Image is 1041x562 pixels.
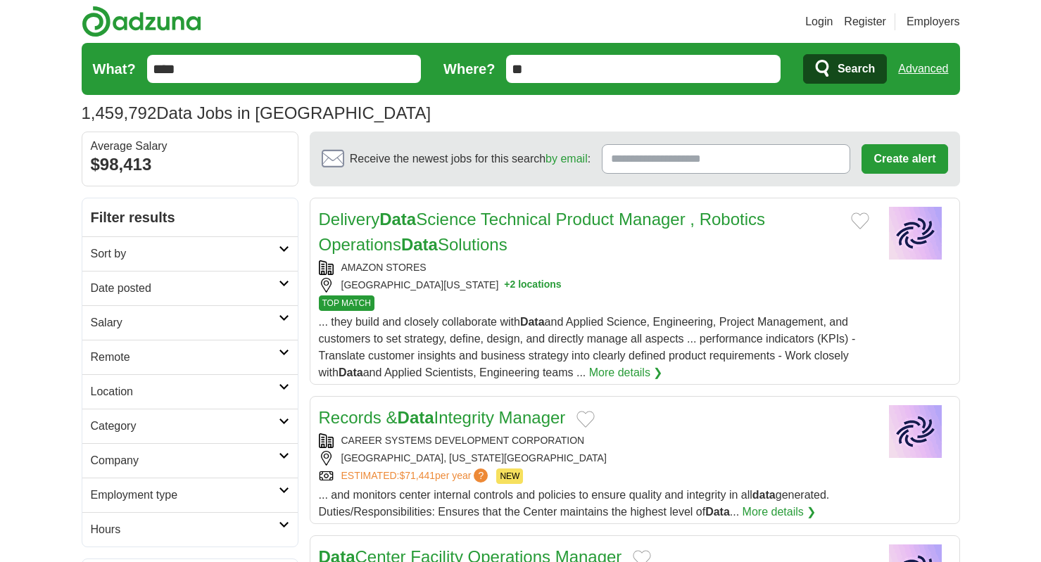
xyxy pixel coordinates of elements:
[844,13,886,30] a: Register
[399,470,435,481] span: $71,441
[91,487,279,504] h2: Employment type
[705,506,730,518] strong: Data
[838,55,875,83] span: Search
[82,340,298,374] a: Remote
[91,418,279,435] h2: Category
[496,468,523,484] span: NEW
[319,408,566,427] a: Records &DataIntegrity Manager
[319,260,869,275] div: AMAZON STORES
[82,305,298,340] a: Salary
[82,198,298,236] h2: Filter results
[379,210,416,229] strong: Data
[443,58,495,79] label: Where?
[82,443,298,478] a: Company
[341,468,491,484] a: ESTIMATED:$71,441per year?
[91,314,279,331] h2: Salary
[91,383,279,400] h2: Location
[862,144,947,174] button: Create alert
[91,245,279,262] h2: Sort by
[82,374,298,409] a: Location
[319,316,856,378] span: ... they build and closely collaborate with and Applied Science, Engineering, Project Management,...
[93,58,136,79] label: What?
[319,489,830,518] span: ... and monitors center internal controls and policies to ensure quality and integrity in all gen...
[805,13,833,30] a: Login
[545,153,588,165] a: by email
[82,236,298,271] a: Sort by
[82,101,157,126] span: 1,459,792
[398,408,434,427] strong: Data
[319,433,869,448] div: CAREER SYSTEMS DEVELOPMENT CORPORATION
[803,54,887,84] button: Search
[520,316,545,328] strong: Data
[504,278,510,293] span: +
[91,152,289,177] div: $98,413
[82,103,431,122] h1: Data Jobs in [GEOGRAPHIC_DATA]
[752,489,776,501] strong: data
[319,451,869,466] div: [GEOGRAPHIC_DATA], [US_STATE][GEOGRAPHIC_DATA]
[743,504,816,521] a: More details ❯
[319,295,374,311] span: TOP MATCH
[401,235,438,254] strong: Data
[898,55,948,83] a: Advanced
[91,521,279,538] h2: Hours
[881,405,951,458] img: Company logo
[474,468,488,483] span: ?
[881,207,951,260] img: Company logo
[319,210,766,254] a: DeliveryDataScience Technical Product Manager , Robotics OperationsDataSolutions
[907,13,960,30] a: Employers
[91,280,279,297] h2: Date posted
[82,409,298,443] a: Category
[576,411,595,428] button: Add to favorite jobs
[339,366,363,378] strong: Data
[504,278,561,293] button: +2 locations
[82,271,298,305] a: Date posted
[319,278,869,293] div: [GEOGRAPHIC_DATA][US_STATE]
[91,141,289,152] div: Average Salary
[350,151,591,167] span: Receive the newest jobs for this search :
[82,512,298,547] a: Hours
[589,364,663,381] a: More details ❯
[82,6,201,37] img: Adzuna logo
[91,452,279,469] h2: Company
[91,349,279,366] h2: Remote
[82,478,298,512] a: Employment type
[851,212,869,229] button: Add to favorite jobs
